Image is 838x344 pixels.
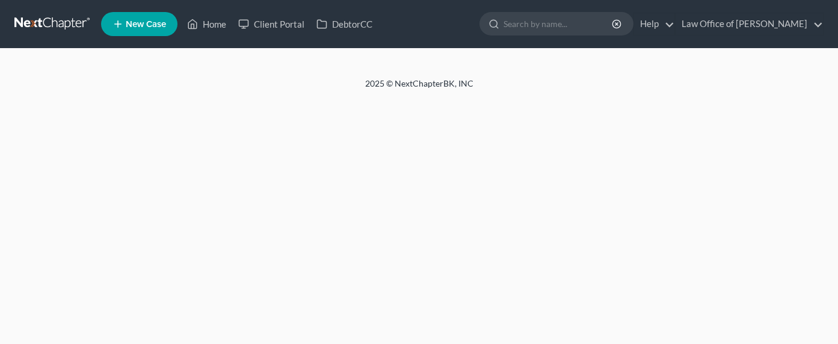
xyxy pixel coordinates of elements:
div: 2025 © NextChapterBK, INC [76,78,762,99]
a: Law Office of [PERSON_NAME] [676,13,823,35]
span: New Case [126,20,166,29]
input: Search by name... [504,13,614,35]
a: Client Portal [232,13,310,35]
a: Help [634,13,674,35]
a: DebtorCC [310,13,378,35]
a: Home [181,13,232,35]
